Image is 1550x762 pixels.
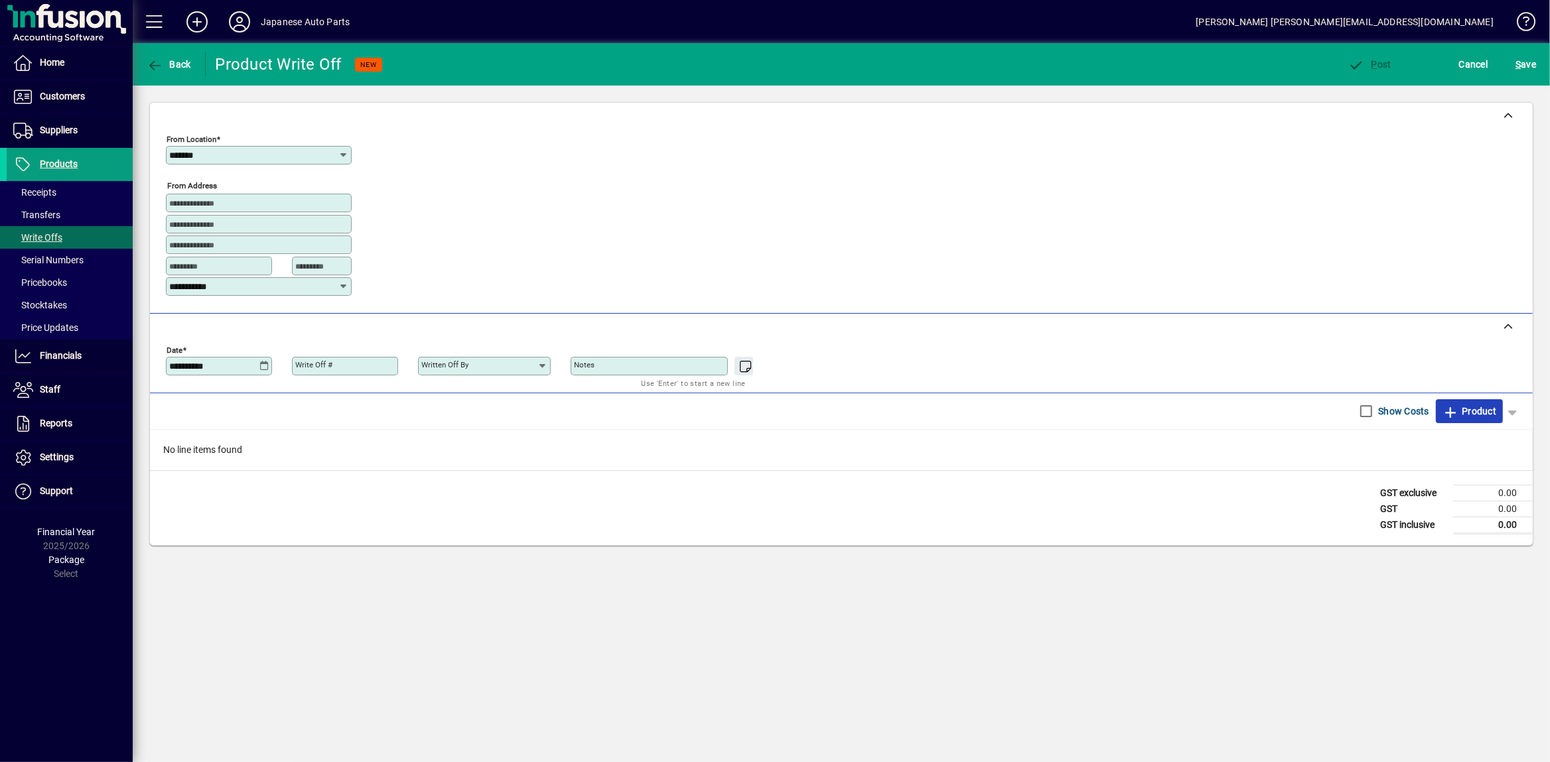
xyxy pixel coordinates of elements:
a: Support [7,475,133,508]
span: Pricebooks [13,277,67,288]
a: Pricebooks [7,271,133,294]
button: Profile [218,10,261,34]
span: ave [1515,54,1536,75]
span: Staff [40,384,60,395]
span: Customers [40,91,85,101]
span: Transfers [13,210,60,220]
a: Price Updates [7,316,133,339]
mat-label: Write Off # [295,360,332,369]
div: [PERSON_NAME] [PERSON_NAME][EMAIL_ADDRESS][DOMAIN_NAME] [1196,11,1494,32]
span: ost [1348,59,1391,70]
span: Stocktakes [13,300,67,310]
a: Financials [7,340,133,373]
button: Product [1436,399,1503,423]
mat-hint: Use 'Enter' to start a new line [642,375,746,391]
span: Settings [40,452,74,462]
mat-label: Written off by [421,360,468,369]
a: Receipts [7,181,133,204]
span: S [1515,59,1521,70]
td: 0.00 [1453,501,1533,517]
td: GST exclusive [1374,485,1453,501]
a: Transfers [7,204,133,226]
button: Back [143,52,194,76]
span: Serial Numbers [13,255,84,265]
span: Cancel [1459,54,1488,75]
a: Settings [7,441,133,474]
a: Home [7,46,133,80]
td: 0.00 [1453,485,1533,501]
button: Post [1345,52,1395,76]
td: GST [1374,501,1453,517]
mat-label: From location [167,135,216,144]
a: Serial Numbers [7,249,133,271]
mat-label: Date [167,345,182,354]
span: Price Updates [13,322,78,333]
div: Product Write Off [216,54,342,75]
div: No line items found [150,430,1533,470]
span: P [1372,59,1377,70]
span: Support [40,485,73,496]
button: Add [176,10,218,34]
a: Write Offs [7,226,133,249]
span: Products [40,159,78,169]
span: Receipts [13,187,56,198]
span: Write Offs [13,232,62,243]
span: Back [147,59,191,70]
td: 0.00 [1453,517,1533,533]
a: Customers [7,80,133,113]
span: Reports [40,418,72,428]
td: GST inclusive [1374,517,1453,533]
mat-label: Notes [574,360,595,369]
a: Reports [7,407,133,440]
label: Show Costs [1375,405,1429,418]
span: Financial Year [38,527,96,537]
a: Suppliers [7,114,133,147]
span: NEW [360,60,377,69]
span: Financials [40,350,82,361]
div: Japanese Auto Parts [261,11,350,32]
span: Package [48,554,84,565]
button: Save [1512,52,1539,76]
app-page-header-button: Back [133,52,206,76]
a: Knowledge Base [1507,3,1533,46]
span: Home [40,57,64,68]
span: Product [1443,401,1496,422]
a: Staff [7,373,133,407]
button: Cancel [1456,52,1492,76]
a: Stocktakes [7,294,133,316]
span: Suppliers [40,125,78,135]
